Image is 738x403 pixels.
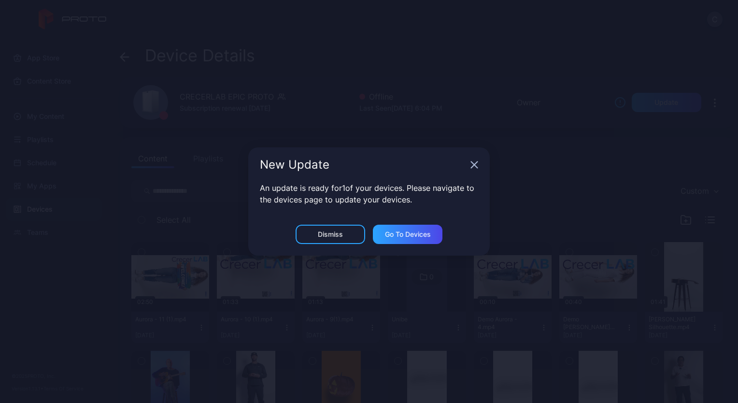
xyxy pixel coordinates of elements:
button: Dismiss [296,225,365,244]
p: An update is ready for 1 of your devices. Please navigate to the devices page to update your devi... [260,182,478,205]
div: Go to devices [385,230,431,238]
button: Go to devices [373,225,442,244]
div: Dismiss [318,230,343,238]
div: New Update [260,159,467,171]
